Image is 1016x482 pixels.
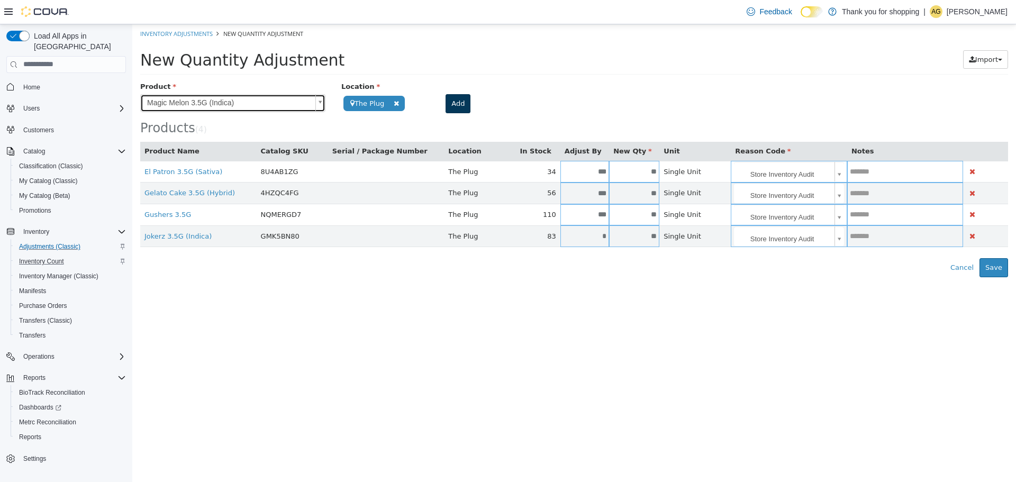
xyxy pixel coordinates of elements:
[19,124,58,137] a: Customers
[602,159,712,179] a: Store Inventory Audit
[15,285,126,297] span: Manifests
[23,352,55,361] span: Operations
[835,184,845,196] button: Delete Product
[11,415,130,430] button: Metrc Reconciliation
[835,163,845,175] button: Delete Product
[129,122,178,132] button: Catalog SKU
[383,158,428,180] td: 56
[843,31,866,39] span: Import
[19,102,126,115] span: Users
[19,302,67,310] span: Purchase Orders
[23,228,49,236] span: Inventory
[11,174,130,188] button: My Catalog (Classic)
[313,70,338,89] button: Add
[15,240,126,253] span: Adjustments (Classic)
[23,147,45,156] span: Catalog
[15,299,126,312] span: Purchase Orders
[602,202,712,222] a: Store Inventory Audit
[209,58,248,66] span: Location
[15,299,71,312] a: Purchase Orders
[19,272,98,280] span: Inventory Manager (Classic)
[2,101,130,116] button: Users
[947,5,1008,18] p: [PERSON_NAME]
[531,143,569,151] span: Single Unit
[19,162,83,170] span: Classification (Classic)
[847,234,876,253] button: Save
[19,371,126,384] span: Reports
[19,316,72,325] span: Transfers (Classic)
[91,5,171,13] span: New Quantity Adjustment
[602,138,712,158] a: Store Inventory Audit
[11,239,130,254] button: Adjustments (Classic)
[11,313,130,328] button: Transfers (Classic)
[801,17,801,18] span: Dark Mode
[15,416,80,429] a: Metrc Reconciliation
[15,386,89,399] a: BioTrack Reconciliation
[12,122,69,132] button: Product Name
[15,431,126,443] span: Reports
[21,6,69,17] img: Cova
[19,242,80,251] span: Adjustments (Classic)
[19,403,61,412] span: Dashboards
[2,79,130,95] button: Home
[15,416,126,429] span: Metrc Reconciliation
[124,180,196,202] td: NQMERGD7
[602,180,712,201] a: Store Inventory Audit
[19,145,49,158] button: Catalog
[19,452,50,465] a: Settings
[835,141,845,153] button: Delete Product
[8,70,193,88] a: Magic Melon 3.5G (Indica)
[23,83,40,92] span: Home
[316,122,351,132] button: Location
[930,5,942,18] div: Alejandro Gomez
[316,165,346,172] span: The Plug
[124,201,196,223] td: GMK5BN80
[23,454,46,463] span: Settings
[15,255,126,268] span: Inventory Count
[11,400,130,415] a: Dashboards
[12,208,79,216] a: Jokerz 3.5G (Indica)
[23,126,54,134] span: Customers
[15,175,126,187] span: My Catalog (Classic)
[19,350,59,363] button: Operations
[8,5,80,13] a: Inventory Adjustments
[19,80,126,94] span: Home
[15,189,75,202] a: My Catalog (Beta)
[11,159,130,174] button: Classification (Classic)
[19,192,70,200] span: My Catalog (Beta)
[124,137,196,158] td: 8U4AB1ZG
[15,160,87,172] a: Classification (Classic)
[602,138,698,159] span: Store Inventory Audit
[19,331,46,340] span: Transfers
[481,123,520,131] span: New Qty
[15,329,126,342] span: Transfers
[11,328,130,343] button: Transfers
[19,433,41,441] span: Reports
[602,180,698,202] span: Store Inventory Audit
[19,177,78,185] span: My Catalog (Classic)
[8,26,212,45] span: New Quantity Adjustment
[812,234,847,253] button: Cancel
[19,81,44,94] a: Home
[923,5,926,18] p: |
[19,225,126,238] span: Inventory
[759,6,792,17] span: Feedback
[19,350,126,363] span: Operations
[531,165,569,172] span: Single Unit
[2,349,130,364] button: Operations
[11,385,130,400] button: BioTrack Reconciliation
[12,165,103,172] a: Gelato Cake 3.5G (Hybrid)
[2,144,130,159] button: Catalog
[12,186,59,194] a: Gushers 3.5G
[383,137,428,158] td: 34
[19,206,51,215] span: Promotions
[801,6,823,17] input: Dark Mode
[19,388,85,397] span: BioTrack Reconciliation
[531,186,569,194] span: Single Unit
[835,206,845,218] button: Delete Product
[603,123,658,131] span: Reason Code
[11,254,130,269] button: Inventory Count
[11,269,130,284] button: Inventory Manager (Classic)
[200,122,297,132] button: Serial / Package Number
[2,224,130,239] button: Inventory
